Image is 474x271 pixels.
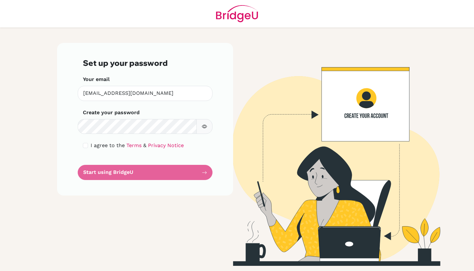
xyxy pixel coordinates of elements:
[148,142,184,148] a: Privacy Notice
[78,86,212,101] input: Insert your email*
[126,142,142,148] a: Terms
[143,142,146,148] span: &
[83,109,140,116] label: Create your password
[83,58,207,68] h3: Set up your password
[91,142,125,148] span: I agree to the
[83,75,110,83] label: Your email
